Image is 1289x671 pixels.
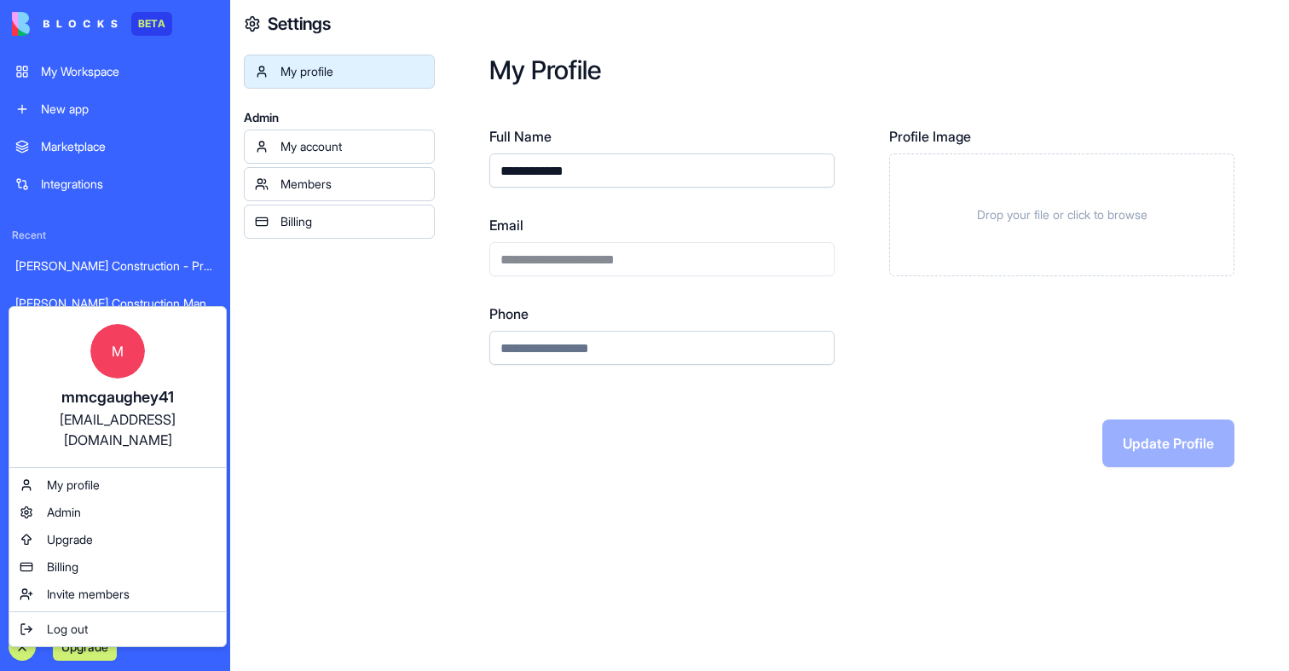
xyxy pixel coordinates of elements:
[13,499,223,526] a: Admin
[15,257,215,275] div: [PERSON_NAME] Construction - Project Management
[26,385,209,409] div: mmcgaughey41
[5,228,225,242] span: Recent
[13,526,223,553] a: Upgrade
[26,409,209,450] div: [EMAIL_ADDRESS][DOMAIN_NAME]
[47,621,88,638] span: Log out
[47,477,100,494] span: My profile
[13,310,223,464] a: Mmmcgaughey41[EMAIL_ADDRESS][DOMAIN_NAME]
[47,586,130,603] span: Invite members
[13,553,223,581] a: Billing
[47,531,93,548] span: Upgrade
[13,581,223,608] a: Invite members
[90,324,145,379] span: M
[15,295,215,312] div: [PERSON_NAME] Construction Manager
[13,471,223,499] a: My profile
[47,504,81,521] span: Admin
[47,558,78,576] span: Billing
